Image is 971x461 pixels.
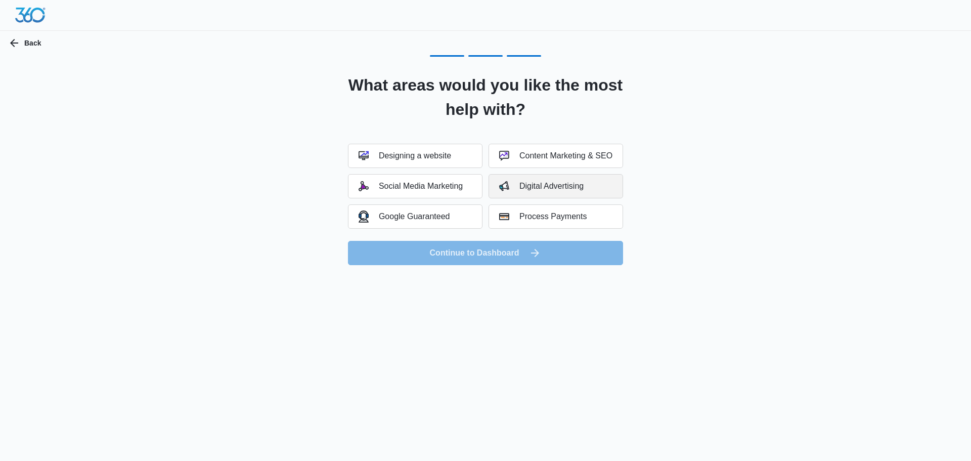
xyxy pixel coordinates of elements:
div: Designing a website [359,151,451,161]
div: Google Guaranteed [359,211,450,222]
div: Social Media Marketing [359,181,463,191]
button: Designing a website [348,144,482,168]
button: Social Media Marketing [348,174,482,198]
div: Content Marketing & SEO [499,151,612,161]
button: Content Marketing & SEO [489,144,623,168]
div: Digital Advertising [499,181,584,191]
button: Google Guaranteed [348,204,482,229]
h2: What areas would you like the most help with? [335,73,636,121]
button: Digital Advertising [489,174,623,198]
div: Process Payments [499,212,587,222]
button: Process Payments [489,204,623,229]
